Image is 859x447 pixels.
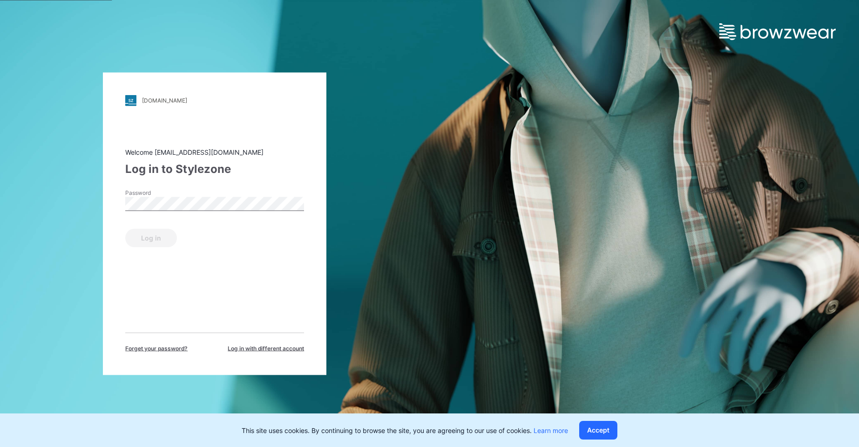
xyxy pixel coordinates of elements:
[534,426,568,434] a: Learn more
[125,344,188,352] span: Forget your password?
[242,426,568,435] p: This site uses cookies. By continuing to browse the site, you are agreeing to our use of cookies.
[125,95,304,106] a: [DOMAIN_NAME]
[125,95,136,106] img: stylezone-logo.562084cfcfab977791bfbf7441f1a819.svg
[579,421,617,440] button: Accept
[719,23,836,40] img: browzwear-logo.e42bd6dac1945053ebaf764b6aa21510.svg
[125,188,190,197] label: Password
[142,97,187,104] div: [DOMAIN_NAME]
[125,147,304,157] div: Welcome [EMAIL_ADDRESS][DOMAIN_NAME]
[125,160,304,177] div: Log in to Stylezone
[228,344,304,352] span: Log in with different account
